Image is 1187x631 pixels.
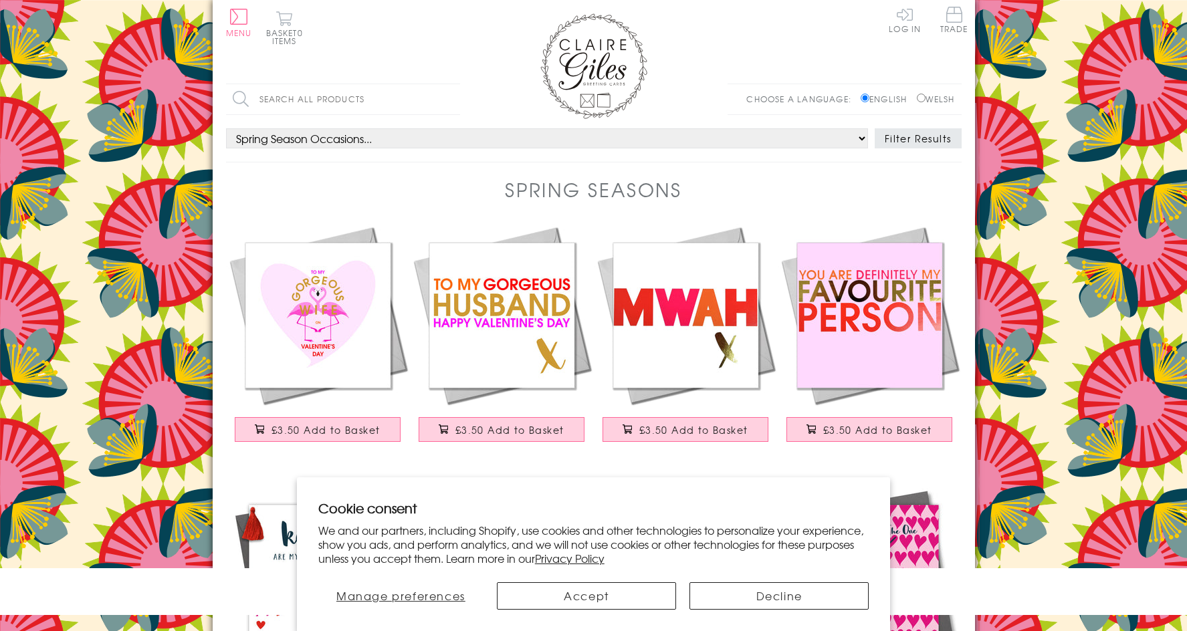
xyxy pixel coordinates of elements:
span: £3.50 Add to Basket [639,423,748,436]
label: English [861,93,913,105]
a: Log In [889,7,921,33]
h2: Cookie consent [318,499,869,517]
p: Choose a language: [746,93,858,105]
button: £3.50 Add to Basket [419,417,584,442]
img: Valentines Day Card, Wife, Flamingo heart, text foiled in shiny gold [226,223,410,407]
span: Manage preferences [336,588,465,604]
button: Accept [497,582,676,610]
button: Menu [226,9,252,37]
img: Valentines Day Card, Gorgeous Husband, text foiled in shiny gold [410,223,594,407]
button: Manage preferences [318,582,483,610]
button: Filter Results [875,128,962,148]
span: £3.50 Add to Basket [272,423,381,436]
button: £3.50 Add to Basket [235,417,401,442]
label: Welsh [917,93,955,105]
input: English [861,94,869,102]
span: £3.50 Add to Basket [455,423,564,436]
button: Basket0 items [266,11,303,45]
a: Valentines Day Card, MWAH, Kiss, text foiled in shiny gold £3.50 Add to Basket [594,223,778,455]
img: Valentines Day Card, You're my Favourite, text foiled in shiny gold [778,223,962,407]
input: Search all products [226,84,460,114]
span: 0 items [272,27,303,47]
img: Claire Giles Greetings Cards [540,13,647,119]
a: Privacy Policy [535,550,605,566]
a: Valentines Day Card, Gorgeous Husband, text foiled in shiny gold £3.50 Add to Basket [410,223,594,455]
a: Valentines Day Card, Wife, Flamingo heart, text foiled in shiny gold £3.50 Add to Basket [226,223,410,455]
button: £3.50 Add to Basket [786,417,952,442]
img: Valentines Day Card, MWAH, Kiss, text foiled in shiny gold [594,223,778,407]
a: Trade [940,7,968,35]
p: We and our partners, including Shopify, use cookies and other technologies to personalize your ex... [318,523,869,565]
span: Menu [226,27,252,39]
button: Decline [689,582,869,610]
h1: Spring Seasons [505,176,682,203]
button: £3.50 Add to Basket [603,417,768,442]
input: Search [447,84,460,114]
span: £3.50 Add to Basket [823,423,932,436]
a: Valentines Day Card, You're my Favourite, text foiled in shiny gold £3.50 Add to Basket [778,223,962,455]
span: Trade [940,7,968,33]
input: Welsh [917,94,926,102]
